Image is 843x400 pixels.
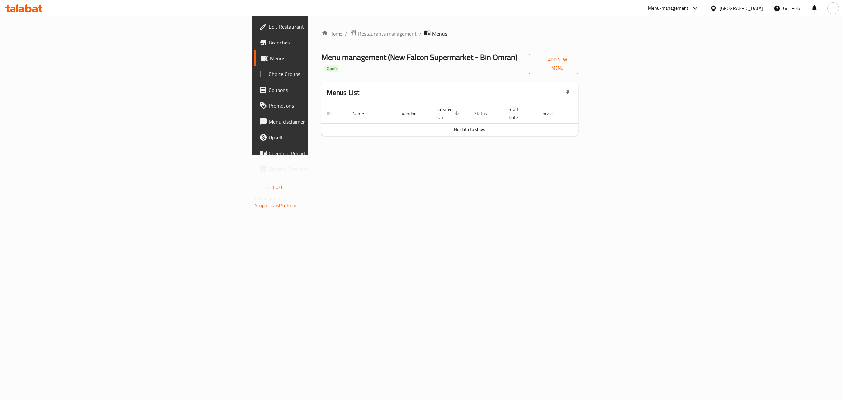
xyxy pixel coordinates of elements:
span: Menus [270,54,387,62]
nav: breadcrumb [321,29,579,38]
a: Grocery Checklist [254,161,393,177]
span: Status [474,110,496,118]
a: Edit Restaurant [254,19,393,35]
table: enhanced table [321,103,618,136]
th: Actions [569,103,618,124]
span: Upsell [269,133,387,141]
span: J [832,5,834,12]
span: Version: [255,183,271,192]
span: Menu disclaimer [269,118,387,126]
span: Get support on: [255,194,285,203]
span: Promotions [269,102,387,110]
div: [GEOGRAPHIC_DATA] [720,5,763,12]
span: 1.0.0 [272,183,282,192]
a: Branches [254,35,393,50]
button: Add New Menu [529,54,579,74]
span: Created On [437,105,461,121]
span: Grocery Checklist [269,165,387,173]
span: Menus [432,30,447,38]
span: Edit Restaurant [269,23,387,31]
span: Locale [540,110,561,118]
a: Coverage Report [254,145,393,161]
span: Choice Groups [269,70,387,78]
h2: Menus List [327,88,360,98]
span: Start Date [509,105,527,121]
a: Choice Groups [254,66,393,82]
span: Add New Menu [534,56,573,72]
a: Menu disclaimer [254,114,393,129]
a: Upsell [254,129,393,145]
a: Promotions [254,98,393,114]
span: Coverage Report [269,149,387,157]
span: Coupons [269,86,387,94]
span: ID [327,110,339,118]
span: Menu management ( New Falcon Supermarket - Bin Omran ) [321,50,517,65]
a: Support.OpsPlatform [255,201,297,210]
a: Coupons [254,82,393,98]
span: Name [352,110,372,118]
span: Vendor [402,110,424,118]
div: Menu-management [648,4,689,12]
a: Menus [254,50,393,66]
span: Branches [269,39,387,46]
span: No data to show [454,125,486,134]
div: Export file [560,85,576,100]
li: / [419,30,421,38]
